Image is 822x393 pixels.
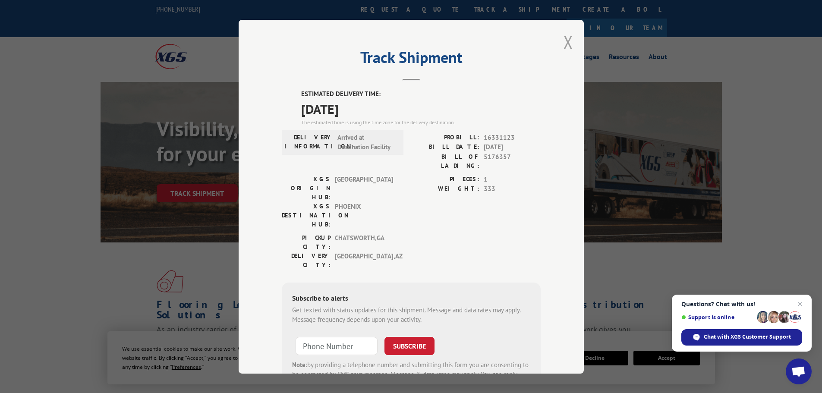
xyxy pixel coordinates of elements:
span: Arrived at Destination Facility [337,132,396,152]
span: Support is online [681,314,754,321]
label: PICKUP CITY: [282,233,331,251]
span: [GEOGRAPHIC_DATA] , AZ [335,251,393,269]
label: WEIGHT: [411,184,479,194]
span: [DATE] [301,99,541,118]
span: Chat with XGS Customer Support [704,333,791,341]
label: BILL DATE: [411,142,479,152]
a: Open chat [786,358,812,384]
span: [GEOGRAPHIC_DATA] [335,174,393,201]
label: PIECES: [411,174,479,184]
strong: Note: [292,360,307,368]
label: DELIVERY INFORMATION: [284,132,333,152]
div: Subscribe to alerts [292,292,530,305]
h2: Track Shipment [282,51,541,68]
label: ESTIMATED DELIVERY TIME: [301,89,541,99]
span: 16331123 [484,132,541,142]
div: by providing a telephone number and submitting this form you are consenting to be contacted by SM... [292,360,530,389]
label: BILL OF LADING: [411,152,479,170]
span: 1 [484,174,541,184]
div: The estimated time is using the time zone for the delivery destination. [301,118,541,126]
input: Phone Number [296,336,378,355]
label: XGS DESTINATION HUB: [282,201,331,229]
label: XGS ORIGIN HUB: [282,174,331,201]
button: Close modal [564,31,573,53]
span: PHOENIX [335,201,393,229]
span: 5176357 [484,152,541,170]
span: Chat with XGS Customer Support [681,329,802,346]
label: DELIVERY CITY: [282,251,331,269]
span: CHATSWORTH , GA [335,233,393,251]
span: [DATE] [484,142,541,152]
span: Questions? Chat with us! [681,301,802,308]
button: SUBSCRIBE [384,336,435,355]
span: 333 [484,184,541,194]
label: PROBILL: [411,132,479,142]
div: Get texted with status updates for this shipment. Message and data rates may apply. Message frequ... [292,305,530,324]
